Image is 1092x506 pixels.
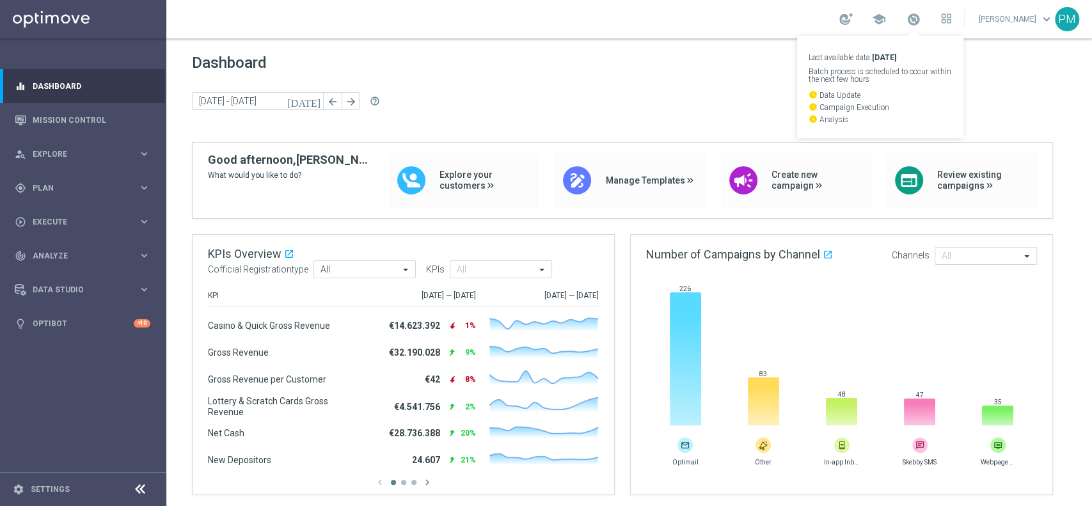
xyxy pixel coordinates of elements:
p: Data Update [809,90,952,99]
span: school [872,12,886,26]
i: equalizer [15,81,26,92]
i: keyboard_arrow_right [138,216,150,228]
i: keyboard_arrow_right [138,148,150,160]
div: Analyze [15,250,138,262]
a: Dashboard [33,69,150,103]
a: Last available data:[DATE] Batch process is scheduled to occur within the next few hours watch_la... [905,10,922,30]
button: Mission Control [14,115,151,125]
i: keyboard_arrow_right [138,182,150,194]
div: +10 [134,319,150,328]
i: keyboard_arrow_right [138,283,150,296]
div: Plan [15,182,138,194]
i: gps_fixed [15,182,26,194]
p: Batch process is scheduled to occur within the next few hours [809,68,952,83]
span: keyboard_arrow_down [1040,12,1054,26]
div: Optibot [15,306,150,340]
i: settings [13,484,24,495]
i: track_changes [15,250,26,262]
button: play_circle_outline Execute keyboard_arrow_right [14,217,151,227]
p: Campaign Execution [809,102,952,111]
span: Analyze [33,252,138,260]
span: Plan [33,184,138,192]
a: Mission Control [33,103,150,137]
p: Last available data: [809,54,952,61]
i: watch_later [809,115,818,123]
span: Execute [33,218,138,226]
span: Data Studio [33,286,138,294]
div: Dashboard [15,69,150,103]
div: Data Studio [15,284,138,296]
i: watch_later [809,90,818,99]
button: track_changes Analyze keyboard_arrow_right [14,251,151,261]
div: PM [1055,7,1079,31]
i: play_circle_outline [15,216,26,228]
i: person_search [15,148,26,160]
div: Execute [15,216,138,228]
p: Analysis [809,115,952,123]
button: equalizer Dashboard [14,81,151,91]
button: lightbulb Optibot +10 [14,319,151,329]
i: watch_later [809,102,818,111]
button: Data Studio keyboard_arrow_right [14,285,151,295]
i: keyboard_arrow_right [138,249,150,262]
div: Mission Control [15,103,150,137]
a: Optibot [33,306,134,340]
button: person_search Explore keyboard_arrow_right [14,149,151,159]
a: [PERSON_NAME]keyboard_arrow_down [977,10,1055,29]
div: Explore [15,148,138,160]
a: Settings [31,486,70,493]
span: Explore [33,150,138,158]
strong: [DATE] [872,53,896,62]
button: gps_fixed Plan keyboard_arrow_right [14,183,151,193]
i: lightbulb [15,318,26,329]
